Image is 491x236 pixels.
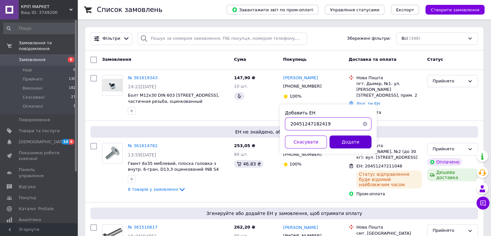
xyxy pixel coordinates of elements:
[19,217,41,223] span: Аналітика
[62,139,69,145] span: 10
[227,5,318,15] button: Завантажити звіт по пром-оплаті
[283,57,307,62] span: Покупець
[290,94,302,99] span: 100%
[356,224,422,230] div: Нова Пошта
[102,57,131,62] span: Замовлення
[128,75,158,80] a: № 361619343
[93,210,476,217] span: Згенеруйте або додайте ЕН у замовлення, щоб отримати оплату
[19,184,36,190] span: Відгуки
[234,75,255,80] span: 147,90 ₴
[19,195,36,201] span: Покупці
[128,187,186,192] a: 8 товарів у замовленні
[128,225,158,230] a: № 361510617
[283,225,318,231] a: [PERSON_NAME]
[69,139,74,145] span: 6
[356,75,422,81] div: Нова Пошта
[356,170,422,188] div: Статус відправлення буде відомий найближчим часом
[285,110,315,115] label: Добавить ЕН
[409,36,420,41] span: (346)
[356,164,402,168] span: ЕН: 20451247211046
[433,78,465,85] div: Прийнято
[97,6,162,14] h1: Список замовлень
[427,57,443,62] span: Статус
[356,143,422,149] div: Нова Пошта
[19,150,60,162] span: Показники роботи компанії
[73,103,76,109] span: 1
[232,7,313,13] span: Завантажити звіт по пром-оплаті
[234,152,248,157] span: 89 шт.
[283,75,318,81] a: [PERSON_NAME]
[19,117,50,123] span: Повідомлення
[102,143,122,163] img: Фото товару
[347,36,391,42] span: Збережені фільтри:
[3,23,76,34] input: Пошук
[433,227,465,234] div: Прийнято
[71,94,76,100] span: 27
[128,161,219,172] a: Гвинт 6х35 меблевий, плоска головка з внутр. 6-гран, D13,3 оцинкований INB S4
[103,36,120,42] span: Фільтри
[427,168,478,181] div: Дешева доставка
[427,158,462,166] div: Оплачено
[21,10,77,16] div: Ваш ID: 3749200
[69,85,76,91] span: 182
[425,5,485,15] button: Створити замовлення
[402,36,408,42] span: Всі
[234,225,255,230] span: 262,20 ₴
[356,81,422,99] div: пгт. Дымер, №1: ул. [PERSON_NAME][STREET_ADDRESS], прим. 2
[19,167,60,178] span: Панель управління
[128,143,158,148] a: № 361614782
[19,57,46,63] span: Замовлення
[23,85,43,91] span: Виконані
[282,150,323,159] div: [PHONE_NUMBER]
[69,76,76,82] span: 130
[356,191,422,197] div: Пром-оплата
[23,103,43,109] span: Оплачені
[419,7,485,12] a: Створити замовлення
[128,152,156,157] span: 13:59[DATE]
[23,94,45,100] span: Скасовані
[234,160,263,168] div: 46.83 ₴
[128,187,178,192] span: 8 товарів у замовленні
[433,146,465,153] div: Прийнято
[68,57,74,62] span: 6
[349,57,396,62] span: Доставка та оплата
[391,5,419,15] button: Експорт
[23,67,32,73] span: Нові
[476,197,489,209] button: Чат з покупцем
[73,67,76,73] span: 6
[330,135,372,148] button: Додати
[21,4,69,10] span: КРІП МАРКЕТ
[234,84,248,89] span: 10 шт.
[19,40,77,52] span: Замовлення та повідомлення
[102,143,123,164] a: Фото товару
[359,117,372,130] button: Очистить
[19,206,54,212] span: Каталог ProSale
[102,75,123,96] a: Фото товару
[19,139,66,145] span: [DEMOGRAPHIC_DATA]
[234,57,246,62] span: Cума
[282,82,323,91] div: [PHONE_NUMBER]
[431,7,479,12] span: Створити замовлення
[356,101,380,106] a: Додати ЕН
[93,129,476,135] span: ЕН не знайдено, або вона була видалена
[330,7,379,12] span: Управління статусами
[23,76,43,82] span: Прийняті
[138,32,307,45] input: Пошук за номером замовлення, ПІБ покупця, номером телефону, Email, номером накладної
[102,79,122,91] img: Фото товару
[356,149,422,160] div: [PERSON_NAME], №2 (до 30 кг): вул. [STREET_ADDRESS]
[290,162,302,166] span: 100%
[128,93,219,104] a: Болт М12х30 DIN 603 [STREET_ADDRESS], частичная резьба, оцинкованный
[356,110,422,115] div: Післяплата
[19,128,60,134] span: Товари та послуги
[234,143,255,148] span: 253,05 ₴
[396,7,414,12] span: Експорт
[285,135,327,148] button: Скасувати
[128,84,156,89] span: 14:22[DATE]
[325,5,384,15] button: Управління статусами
